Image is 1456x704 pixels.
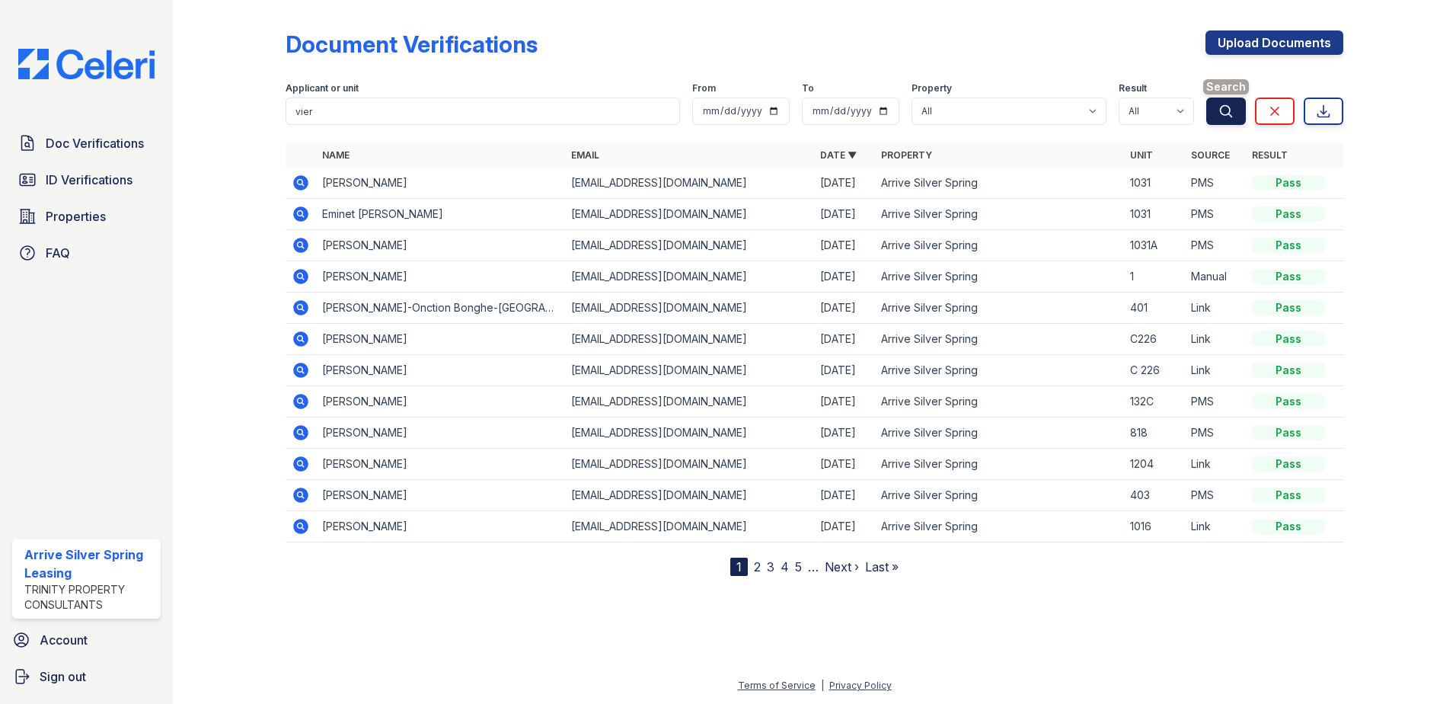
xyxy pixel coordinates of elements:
td: [PERSON_NAME] [316,449,565,480]
input: Search by name, email, or unit number [286,98,680,125]
div: Pass [1252,488,1325,503]
label: Applicant or unit [286,82,359,94]
a: Next › [825,559,859,574]
td: Arrive Silver Spring [875,449,1124,480]
div: Pass [1252,300,1325,315]
td: [PERSON_NAME] [316,168,565,199]
td: PMS [1185,386,1246,418]
td: Link [1185,324,1246,355]
span: Search [1203,79,1249,94]
div: Trinity Property Consultants [24,582,155,613]
td: [EMAIL_ADDRESS][DOMAIN_NAME] [565,293,814,324]
td: 403 [1124,480,1185,511]
td: [EMAIL_ADDRESS][DOMAIN_NAME] [565,449,814,480]
td: 1031 [1124,199,1185,230]
td: Link [1185,511,1246,542]
a: FAQ [12,238,161,268]
td: PMS [1185,230,1246,261]
div: Pass [1252,269,1325,284]
td: [EMAIL_ADDRESS][DOMAIN_NAME] [565,480,814,511]
td: PMS [1185,480,1246,511]
td: 1031 [1124,168,1185,199]
td: 1031A [1124,230,1185,261]
img: CE_Logo_Blue-a8612792a0a2168367f1c8372b55b34899dd931a85d93a1a3d3e32e68fde9ad4.png [6,49,167,79]
td: [DATE] [814,386,875,418]
td: PMS [1185,168,1246,199]
td: [PERSON_NAME] [316,355,565,386]
div: Pass [1252,425,1325,440]
td: PMS [1185,418,1246,449]
td: [PERSON_NAME] [316,418,565,449]
a: Privacy Policy [829,680,892,691]
td: [DATE] [814,168,875,199]
td: [DATE] [814,418,875,449]
td: [EMAIL_ADDRESS][DOMAIN_NAME] [565,324,814,355]
td: Eminet [PERSON_NAME] [316,199,565,230]
a: Name [322,149,350,161]
td: Manual [1185,261,1246,293]
td: 132C [1124,386,1185,418]
div: Pass [1252,206,1325,222]
span: Account [40,631,88,649]
td: [DATE] [814,293,875,324]
span: … [808,558,819,576]
a: 3 [767,559,774,574]
span: FAQ [46,244,70,262]
td: [DATE] [814,230,875,261]
div: Pass [1252,175,1325,190]
td: Arrive Silver Spring [875,168,1124,199]
td: [DATE] [814,324,875,355]
td: [PERSON_NAME]-Onction Bonghe-[GEOGRAPHIC_DATA] [316,293,565,324]
td: [EMAIL_ADDRESS][DOMAIN_NAME] [565,261,814,293]
div: Pass [1252,238,1325,253]
div: Pass [1252,456,1325,472]
td: [DATE] [814,199,875,230]
div: Pass [1252,331,1325,347]
td: [PERSON_NAME] [316,324,565,355]
a: Terms of Service [738,680,816,691]
td: Link [1185,355,1246,386]
td: Arrive Silver Spring [875,355,1124,386]
td: [PERSON_NAME] [316,480,565,511]
td: [PERSON_NAME] [316,230,565,261]
label: Property [912,82,952,94]
a: 4 [781,559,789,574]
a: Properties [12,201,161,232]
span: ID Verifications [46,171,133,189]
a: Doc Verifications [12,128,161,158]
label: Result [1119,82,1147,94]
label: To [802,82,814,94]
a: 5 [795,559,802,574]
td: [EMAIL_ADDRESS][DOMAIN_NAME] [565,199,814,230]
a: Source [1191,149,1230,161]
div: Pass [1252,394,1325,409]
a: Unit [1130,149,1153,161]
td: Arrive Silver Spring [875,230,1124,261]
td: PMS [1185,199,1246,230]
td: C 226 [1124,355,1185,386]
a: Upload Documents [1205,30,1343,55]
td: [EMAIL_ADDRESS][DOMAIN_NAME] [565,511,814,542]
a: ID Verifications [12,165,161,195]
td: Link [1185,449,1246,480]
div: Pass [1252,519,1325,534]
td: Arrive Silver Spring [875,293,1124,324]
button: Sign out [6,661,167,692]
span: Doc Verifications [46,134,144,152]
a: Result [1252,149,1288,161]
td: [DATE] [814,511,875,542]
td: Arrive Silver Spring [875,480,1124,511]
td: [PERSON_NAME] [316,261,565,293]
div: | [821,680,824,691]
td: [EMAIL_ADDRESS][DOMAIN_NAME] [565,168,814,199]
td: [EMAIL_ADDRESS][DOMAIN_NAME] [565,386,814,418]
a: Account [6,625,167,655]
td: Arrive Silver Spring [875,324,1124,355]
span: Sign out [40,667,86,686]
td: 401 [1124,293,1185,324]
td: Arrive Silver Spring [875,386,1124,418]
a: Email [571,149,599,161]
td: [EMAIL_ADDRESS][DOMAIN_NAME] [565,418,814,449]
div: Arrive Silver Spring Leasing [24,546,155,582]
button: Search [1206,98,1246,125]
